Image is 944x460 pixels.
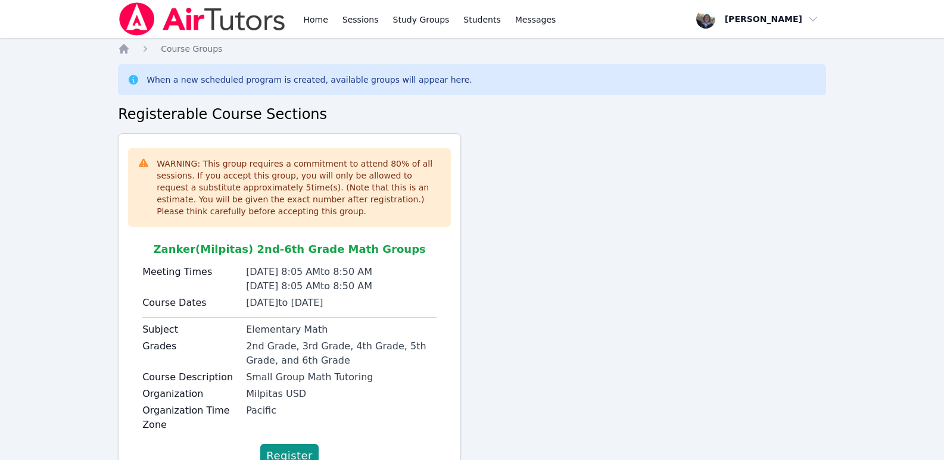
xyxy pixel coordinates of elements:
[142,323,239,337] label: Subject
[118,105,826,124] h2: Registerable Course Sections
[147,74,472,86] div: When a new scheduled program is created, available groups will appear here.
[142,265,239,279] label: Meeting Times
[246,296,437,310] div: [DATE] to [DATE]
[157,158,441,217] div: WARNING: This group requires a commitment to attend 80 % of all sessions. If you accept this grou...
[246,323,437,337] div: Elementary Math
[246,370,437,384] div: Small Group Math Tutoring
[246,279,437,293] div: [DATE] 8:05 AM to 8:50 AM
[161,44,222,54] span: Course Groups
[118,43,826,55] nav: Breadcrumb
[142,296,239,310] label: Course Dates
[142,403,239,432] label: Organization Time Zone
[142,387,239,401] label: Organization
[118,2,286,36] img: Air Tutors
[515,14,556,26] span: Messages
[246,265,437,279] div: [DATE] 8:05 AM to 8:50 AM
[246,387,437,401] div: Milpitas USD
[142,339,239,353] label: Grades
[246,339,437,368] div: 2nd Grade, 3rd Grade, 4th Grade, 5th Grade, and 6th Grade
[142,370,239,384] label: Course Description
[153,243,425,255] span: Zanker(Milpitas) 2nd-6th Grade Math Groups
[161,43,222,55] a: Course Groups
[246,403,437,418] div: Pacific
